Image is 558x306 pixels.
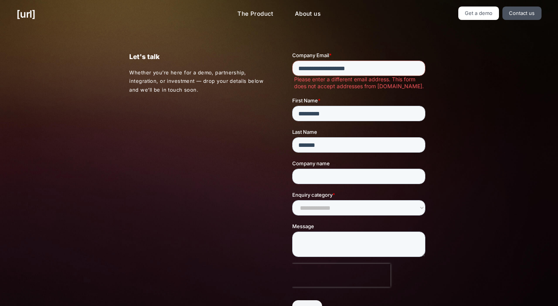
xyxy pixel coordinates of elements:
a: [URL] [16,7,35,21]
a: The Product [231,7,280,21]
a: Get a demo [458,7,499,20]
a: About us [289,7,327,21]
p: Whether you’re here for a demo, partnership, integration, or investment — drop your details below... [129,68,266,94]
a: Contact us [502,7,542,20]
p: Let's talk [129,51,265,62]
